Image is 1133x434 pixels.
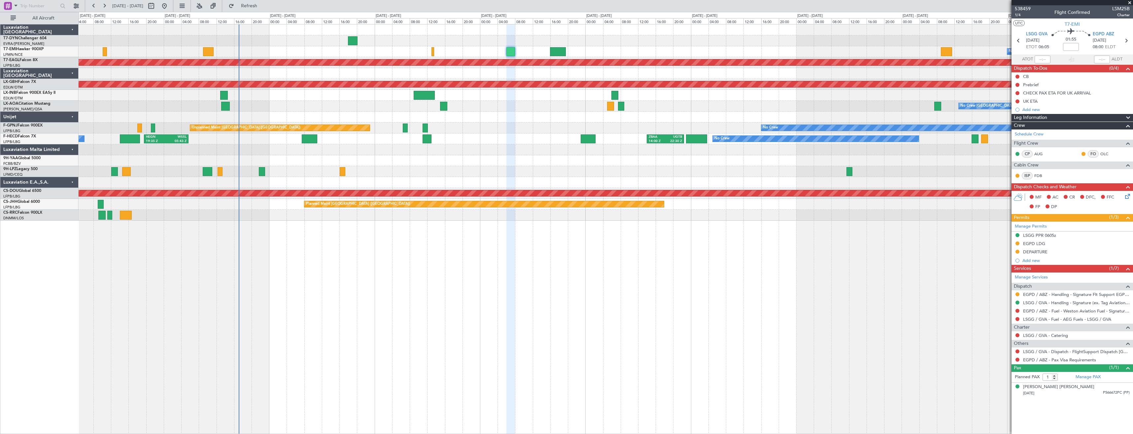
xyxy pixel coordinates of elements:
[3,156,41,160] a: 9H-YAAGlobal 5000
[649,139,666,144] div: 14:00 Z
[3,200,40,204] a: CS-JHHGlobal 6000
[498,18,515,24] div: 04:00
[1035,55,1050,63] input: --:--
[1023,357,1096,363] a: EGPD / ABZ - Pax Visa Requirements
[779,18,796,24] div: 20:00
[3,47,16,51] span: T7-EMI
[1052,194,1058,201] span: AC
[76,18,93,24] div: 04:00
[375,18,392,24] div: 00:00
[1093,31,1114,38] span: EGPD ABZ
[146,135,166,139] div: HEGN
[3,200,17,204] span: CS-JHH
[1014,283,1032,290] span: Dispatch
[1109,214,1119,221] span: (1/3)
[1065,21,1080,28] span: T7-EMI
[714,134,730,144] div: No Crew
[3,167,17,171] span: 9H-LPZ
[3,96,23,101] a: EDLW/DTM
[692,13,717,19] div: [DATE] - [DATE]
[673,18,691,24] div: 20:00
[1088,150,1099,158] div: FO
[902,18,919,24] div: 00:00
[3,85,23,90] a: EDLW/DTM
[743,18,761,24] div: 12:00
[726,18,743,24] div: 08:00
[814,18,831,24] div: 04:00
[322,18,339,24] div: 12:00
[1014,214,1029,222] span: Permits
[3,58,38,62] a: T7-EAGLFalcon 8X
[3,36,18,40] span: T7-DYN
[80,13,105,19] div: [DATE] - [DATE]
[1014,140,1038,147] span: Flight Crew
[1069,194,1075,201] span: CR
[937,18,954,24] div: 08:00
[831,18,849,24] div: 08:00
[306,199,410,209] div: Planned Maint [GEOGRAPHIC_DATA] ([GEOGRAPHIC_DATA])
[3,194,20,199] a: LFPB/LBG
[972,18,989,24] div: 16:00
[3,134,18,138] span: F-HECD
[3,216,24,221] a: DNMM/LOS
[1023,292,1130,297] a: EGPD / ABZ - Handling - Signature Flt Support EGPD / ABZ
[225,1,265,11] button: Refresh
[1022,56,1033,63] span: ATOT
[304,18,322,24] div: 08:00
[1015,274,1048,281] a: Manage Services
[1013,20,1025,26] button: UTC
[1100,151,1115,157] a: OLC
[166,139,187,144] div: 05:43 Z
[1014,183,1077,191] span: Dispatch Checks and Weather
[1014,122,1025,129] span: Crew
[3,91,55,95] a: LX-INBFalcon 900EX EASy II
[1026,44,1037,51] span: ETOT
[1026,31,1047,38] span: LSGG GVA
[1112,5,1130,12] span: LSM25B
[550,18,568,24] div: 16:00
[3,189,19,193] span: CS-DOU
[7,13,72,23] button: All Aircraft
[1034,173,1049,179] a: FDB
[181,18,199,24] div: 04:00
[252,18,269,24] div: 20:00
[763,123,778,133] div: No Crew
[1023,241,1045,246] div: EGPD LDG
[1023,74,1029,79] div: CB
[1093,37,1106,44] span: [DATE]
[146,139,166,144] div: 19:35 Z
[1107,194,1114,201] span: FFC
[603,18,621,24] div: 04:00
[1023,391,1034,396] span: [DATE]
[445,18,463,24] div: 16:00
[3,52,23,57] a: LFMN/NCE
[480,18,498,24] div: 00:00
[665,135,682,139] div: UGTB
[3,189,41,193] a: CS-DOUGlobal 6500
[884,18,902,24] div: 20:00
[867,18,884,24] div: 16:00
[146,18,164,24] div: 20:00
[3,205,20,210] a: LFPB/LBG
[1105,44,1116,51] span: ELDT
[3,211,17,215] span: CS-RRC
[1054,9,1090,16] div: Flight Confirmed
[1023,98,1038,104] div: UK ETA
[235,4,263,8] span: Refresh
[376,13,401,19] div: [DATE] - [DATE]
[665,139,682,144] div: 22:30 Z
[93,18,111,24] div: 08:00
[234,18,252,24] div: 16:00
[1015,5,1031,12] span: 538459
[989,18,1007,24] div: 20:00
[3,41,44,46] a: EVRA/[PERSON_NAME]
[3,139,20,144] a: LFPB/LBG
[1039,44,1049,51] span: 06:05
[1086,194,1096,201] span: DFC,
[3,102,51,106] a: LX-AOACitation Mustang
[1109,364,1119,371] span: (1/1)
[649,135,666,139] div: ZBAA
[1009,47,1024,56] div: No Crew
[3,211,42,215] a: CS-RRCFalcon 900LX
[1035,204,1040,210] span: FP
